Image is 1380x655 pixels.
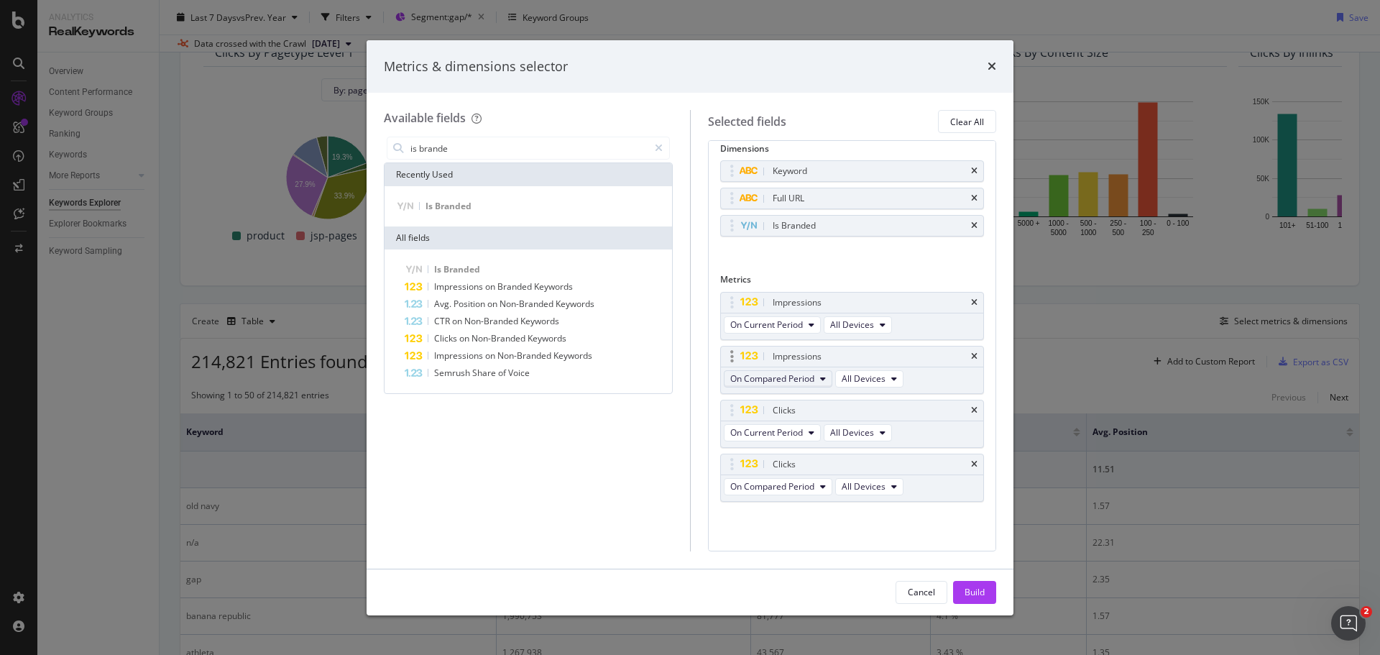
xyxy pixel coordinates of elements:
[950,116,984,128] div: Clear All
[11,16,236,83] div: We will try to get back to you as soon as possible.
[730,319,803,331] span: On Current Period
[730,426,803,439] span: On Current Period
[70,18,179,32] p: The team can also help
[720,454,985,502] div: ClickstimesOn Compared PeriodAll Devices
[830,319,874,331] span: All Devices
[773,164,807,178] div: Keyword
[409,137,648,159] input: Search by field name
[23,255,224,353] div: Hey [PERSON_NAME], I connected with our team and they estimate a week timeframe for the permanent...
[1331,606,1366,641] iframe: Intercom live chat
[23,122,224,206] div: Hey [PERSON_NAME], they were showing up on some SW pages but the temporary fix is blocking these ...
[23,425,224,439] div: Thank you for your patience.
[367,40,1013,615] div: modal
[965,586,985,598] div: Build
[471,332,528,344] span: Non-Branded
[251,6,278,33] button: Home
[730,480,814,493] span: On Compared Period
[487,298,500,310] span: on
[824,316,892,334] button: All Devices
[988,58,996,76] div: times
[824,424,892,441] button: All Devices
[724,370,832,388] button: On Compared Period
[720,400,985,448] div: ClickstimesOn Current PeriodAll Devices
[720,292,985,340] div: ImpressionstimesOn Current PeriodAll Devices
[720,215,985,237] div: Is Brandedtimes
[908,586,935,598] div: Cancel
[472,367,498,379] span: Share
[971,221,977,230] div: times
[730,372,814,385] span: On Compared Period
[971,194,977,203] div: times
[134,382,264,396] div: Thanks, [PERSON_NAME]!
[443,263,480,275] span: Branded
[11,373,276,416] div: Merry says…
[9,6,37,33] button: go back
[485,280,497,293] span: on
[720,142,985,160] div: Dimensions
[971,298,977,307] div: times
[720,188,985,209] div: Full URLtimes
[498,367,508,379] span: of
[773,457,796,472] div: Clicks
[773,403,796,418] div: Clicks
[830,426,874,439] span: All Devices
[11,16,276,94] div: Customer Support says…
[425,200,435,212] span: Is
[773,191,804,206] div: Full URL
[724,424,821,441] button: On Current Period
[842,372,885,385] span: All Devices
[971,167,977,175] div: times
[41,8,64,31] img: Profile image for Customer Support
[938,110,996,133] button: Clear All
[485,349,497,362] span: on
[434,280,485,293] span: Impressions
[835,370,903,388] button: All Devices
[452,315,464,327] span: on
[773,349,822,364] div: Impressions
[454,298,487,310] span: Position
[23,45,224,73] div: We will try to get back to you as soon as possible.
[434,315,452,327] span: CTR
[971,460,977,469] div: times
[385,226,672,249] div: All fields
[520,315,559,327] span: Keywords
[434,332,459,344] span: Clicks
[556,298,594,310] span: Keywords
[123,373,276,405] div: Thanks, [PERSON_NAME]!
[724,316,821,334] button: On Current Period
[23,446,224,474] div: We will try to get back to you as soon as possible.
[528,332,566,344] span: Keywords
[11,226,276,246] div: [DATE]
[971,352,977,361] div: times
[773,296,822,310] div: Impressions
[497,280,534,293] span: Branded
[11,416,236,483] div: Thank you for your patience.We will try to get back to you as soon as possible.
[434,367,472,379] span: Semrush
[459,332,471,344] span: on
[434,298,454,310] span: Avg.
[1361,606,1372,618] span: 2
[497,349,553,362] span: Non-Branded
[720,160,985,182] div: Keywordtimes
[11,93,276,113] div: [DATE]
[434,263,443,275] span: Is
[896,581,947,604] button: Cancel
[11,416,276,495] div: Customer Support says…
[534,280,573,293] span: Keywords
[11,246,236,362] div: Hey [PERSON_NAME], I connected with our team and they estimate a week timeframe for the permanent...
[953,581,996,604] button: Build
[842,480,885,493] span: All Devices
[835,478,903,495] button: All Devices
[720,273,985,291] div: Metrics
[435,200,471,212] span: Branded
[11,113,236,215] div: Hey [PERSON_NAME], they were showing up on some SW pages but the temporary fix is blocking these ...
[70,7,173,18] h1: Customer Support
[724,478,832,495] button: On Compared Period
[500,298,556,310] span: Non-Branded
[708,114,786,130] div: Selected fields
[971,406,977,415] div: times
[385,163,672,186] div: Recently Used
[434,349,485,362] span: Impressions
[11,246,276,373] div: Kerry says…
[384,110,466,126] div: Available fields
